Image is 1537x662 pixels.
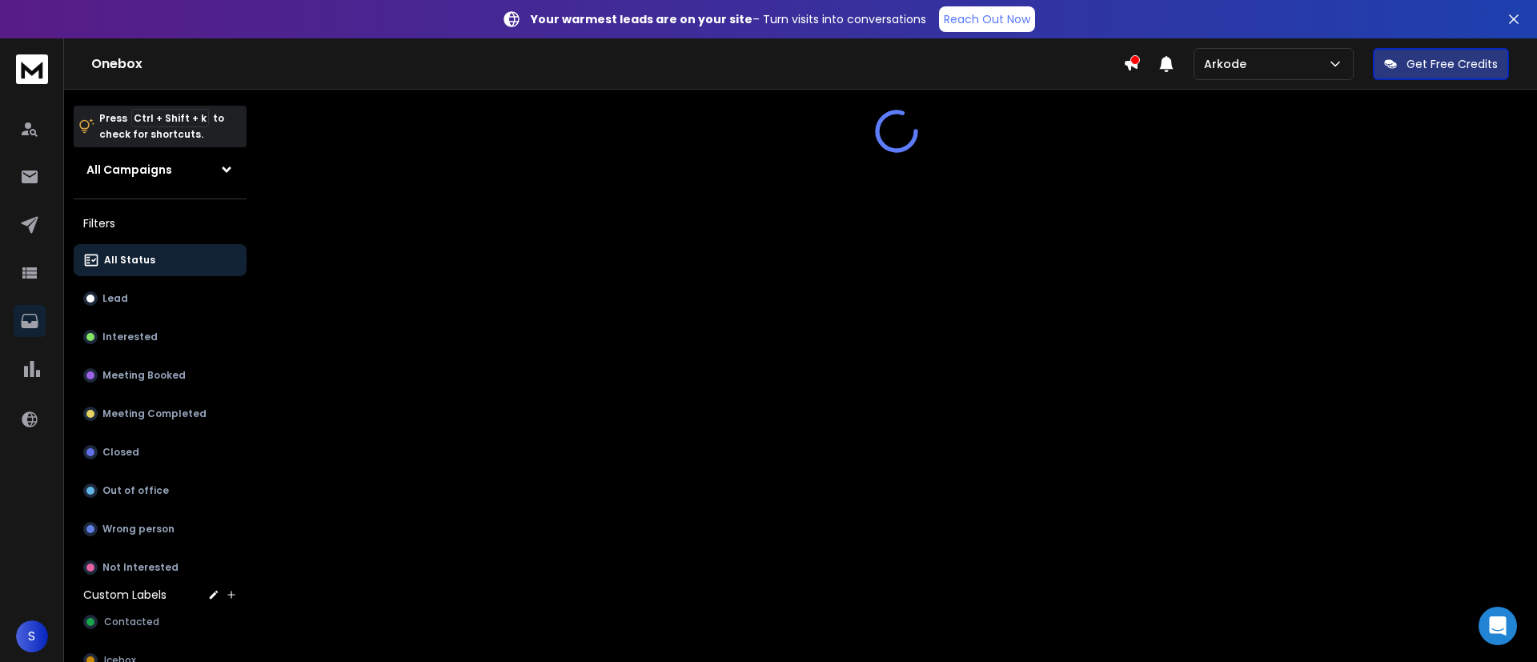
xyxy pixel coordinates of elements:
[16,620,48,652] button: S
[74,212,247,235] h3: Filters
[74,513,247,545] button: Wrong person
[16,54,48,84] img: logo
[74,475,247,507] button: Out of office
[74,398,247,430] button: Meeting Completed
[531,11,926,27] p: – Turn visits into conversations
[1204,56,1253,72] p: Arkode
[1479,607,1517,645] div: Open Intercom Messenger
[102,446,139,459] p: Closed
[944,11,1030,27] p: Reach Out Now
[104,616,159,628] span: Contacted
[74,436,247,468] button: Closed
[74,244,247,276] button: All Status
[86,162,172,178] h1: All Campaigns
[91,54,1123,74] h1: Onebox
[74,154,247,186] button: All Campaigns
[102,331,158,343] p: Interested
[102,484,169,497] p: Out of office
[74,359,247,391] button: Meeting Booked
[74,606,247,638] button: Contacted
[74,283,247,315] button: Lead
[104,254,155,267] p: All Status
[1407,56,1498,72] p: Get Free Credits
[83,587,167,603] h3: Custom Labels
[131,109,209,127] span: Ctrl + Shift + k
[102,523,175,536] p: Wrong person
[74,321,247,353] button: Interested
[939,6,1035,32] a: Reach Out Now
[99,110,224,142] p: Press to check for shortcuts.
[102,561,179,574] p: Not Interested
[531,11,752,27] strong: Your warmest leads are on your site
[74,552,247,584] button: Not Interested
[102,407,207,420] p: Meeting Completed
[1373,48,1509,80] button: Get Free Credits
[102,369,186,382] p: Meeting Booked
[102,292,128,305] p: Lead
